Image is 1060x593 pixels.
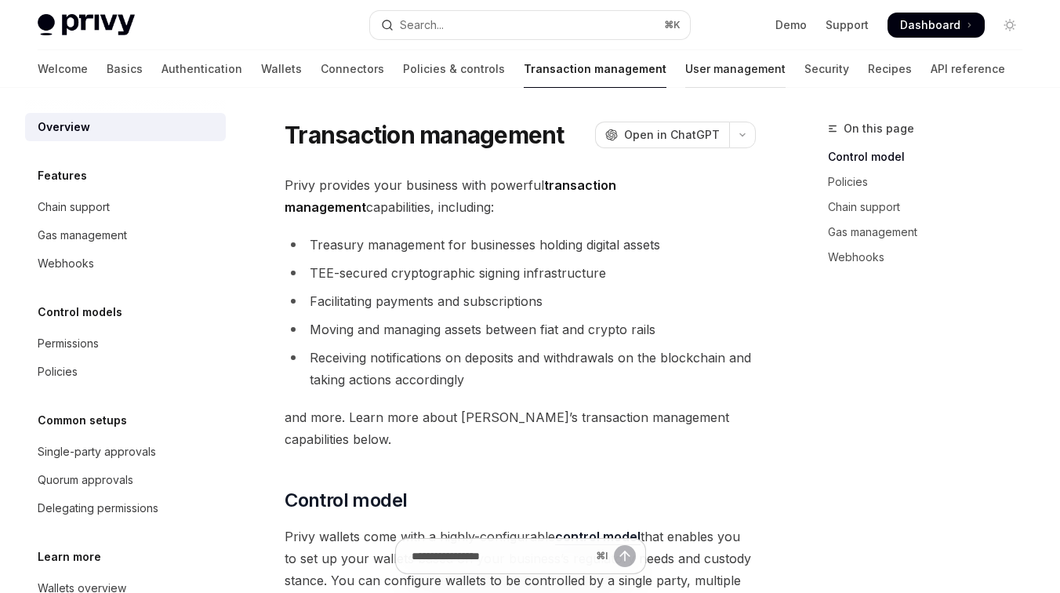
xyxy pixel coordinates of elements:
[25,438,226,466] a: Single-party approvals
[285,290,756,312] li: Facilitating payments and subscriptions
[828,144,1035,169] a: Control model
[555,529,641,544] strong: control model
[828,220,1035,245] a: Gas management
[685,50,786,88] a: User management
[285,174,756,218] span: Privy provides your business with powerful capabilities, including:
[38,254,94,273] div: Webhooks
[38,362,78,381] div: Policies
[403,50,505,88] a: Policies & controls
[38,166,87,185] h5: Features
[38,198,110,216] div: Chain support
[38,548,101,566] h5: Learn more
[38,303,122,322] h5: Control models
[775,17,807,33] a: Demo
[285,406,756,450] span: and more. Learn more about [PERSON_NAME]’s transaction management capabilities below.
[285,121,564,149] h1: Transaction management
[555,529,641,545] a: control model
[25,113,226,141] a: Overview
[162,50,242,88] a: Authentication
[370,11,690,39] button: Open search
[25,466,226,494] a: Quorum approvals
[285,347,756,391] li: Receiving notifications on deposits and withdrawals on the blockchain and taking actions accordingly
[25,358,226,386] a: Policies
[38,499,158,518] div: Delegating permissions
[997,13,1022,38] button: Toggle dark mode
[826,17,869,33] a: Support
[664,19,681,31] span: ⌘ K
[261,50,302,88] a: Wallets
[412,539,590,573] input: Ask a question...
[595,122,729,148] button: Open in ChatGPT
[285,262,756,284] li: TEE-secured cryptographic signing infrastructure
[828,245,1035,270] a: Webhooks
[107,50,143,88] a: Basics
[900,17,960,33] span: Dashboard
[38,50,88,88] a: Welcome
[868,50,912,88] a: Recipes
[828,169,1035,195] a: Policies
[38,14,135,36] img: light logo
[844,119,914,138] span: On this page
[524,50,666,88] a: Transaction management
[624,127,720,143] span: Open in ChatGPT
[38,471,133,489] div: Quorum approvals
[38,411,127,430] h5: Common setups
[614,545,636,567] button: Send message
[25,329,226,358] a: Permissions
[804,50,849,88] a: Security
[828,195,1035,220] a: Chain support
[285,318,756,340] li: Moving and managing assets between fiat and crypto rails
[25,193,226,221] a: Chain support
[38,334,99,353] div: Permissions
[285,488,407,513] span: Control model
[400,16,444,35] div: Search...
[25,249,226,278] a: Webhooks
[38,226,127,245] div: Gas management
[38,442,156,461] div: Single-party approvals
[25,221,226,249] a: Gas management
[38,118,90,136] div: Overview
[285,234,756,256] li: Treasury management for businesses holding digital assets
[888,13,985,38] a: Dashboard
[931,50,1005,88] a: API reference
[321,50,384,88] a: Connectors
[25,494,226,522] a: Delegating permissions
